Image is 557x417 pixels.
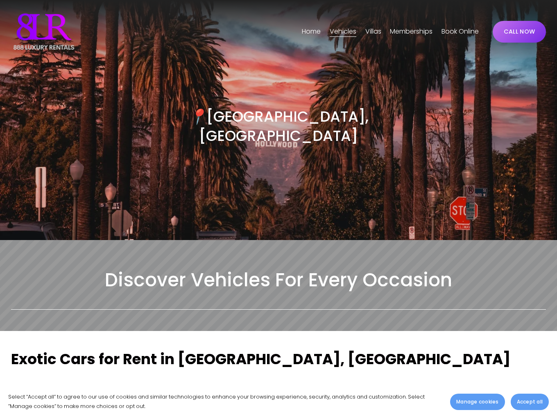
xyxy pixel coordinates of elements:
em: 📍 [188,107,206,127]
a: Home [302,25,321,38]
span: Accept all [517,398,543,406]
a: Book Online [442,25,479,38]
h3: [GEOGRAPHIC_DATA], [GEOGRAPHIC_DATA] [145,107,412,146]
a: folder dropdown [330,25,356,38]
button: Manage cookies [450,394,505,410]
strong: Exotic Cars for Rent in [GEOGRAPHIC_DATA], [GEOGRAPHIC_DATA] [11,349,510,369]
span: Manage cookies [456,398,498,406]
img: Luxury Car &amp; Home Rentals For Every Occasion [11,11,77,52]
a: CALL NOW [493,21,546,43]
button: Accept all [511,394,549,410]
span: Vehicles [330,26,356,38]
h2: Discover Vehicles For Every Occasion [11,268,546,292]
a: folder dropdown [365,25,381,38]
a: Memberships [390,25,432,38]
span: Villas [365,26,381,38]
p: Select “Accept all” to agree to our use of cookies and similar technologies to enhance your brows... [8,392,442,411]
